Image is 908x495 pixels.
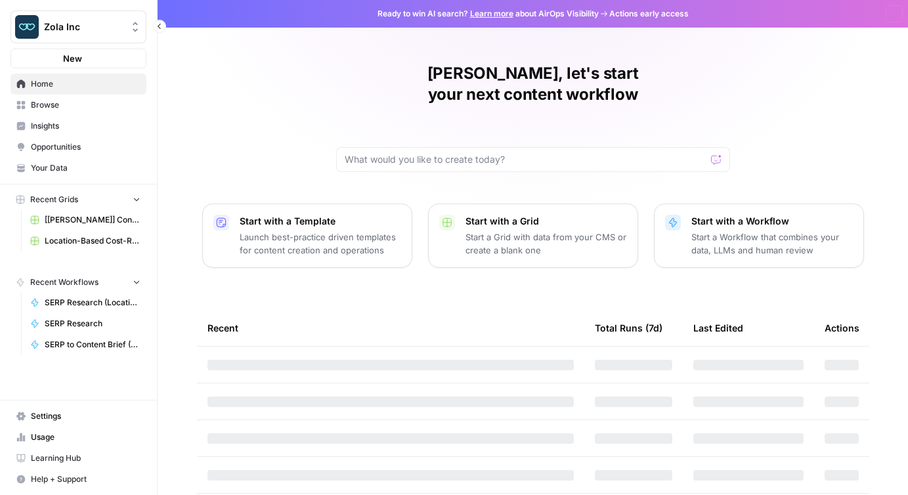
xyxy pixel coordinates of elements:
span: Recent Workflows [30,276,98,288]
a: Home [11,74,146,95]
span: Location-Based Cost-Related Articles [45,235,141,247]
p: Start a Workflow that combines your data, LLMs and human review [691,230,853,257]
span: SERP Research (Location) [45,297,141,309]
div: Total Runs (7d) [595,310,662,346]
span: Your Data [31,162,141,174]
p: Start with a Template [240,215,401,228]
a: Your Data [11,158,146,179]
button: New [11,49,146,68]
div: Actions [825,310,859,346]
a: Settings [11,406,146,427]
button: Workspace: Zola Inc [11,11,146,43]
span: Insights [31,120,141,132]
button: Start with a WorkflowStart a Workflow that combines your data, LLMs and human review [654,204,864,268]
span: Learning Hub [31,452,141,464]
img: Zola Inc Logo [15,15,39,39]
button: Recent Grids [11,190,146,209]
span: New [63,52,82,65]
span: Zola Inc [44,20,123,33]
span: Help + Support [31,473,141,485]
a: Insights [11,116,146,137]
button: Start with a TemplateLaunch best-practice driven templates for content creation and operations [202,204,412,268]
span: Opportunities [31,141,141,153]
span: [[PERSON_NAME]] Content Creation [45,214,141,226]
span: Home [31,78,141,90]
span: Ready to win AI search? about AirOps Visibility [378,8,599,20]
h1: [PERSON_NAME], let's start your next content workflow [336,63,730,105]
span: Actions early access [609,8,689,20]
a: Opportunities [11,137,146,158]
a: Location-Based Cost-Related Articles [24,230,146,251]
a: Learning Hub [11,448,146,469]
div: Recent [207,310,574,346]
span: SERP Research [45,318,141,330]
a: SERP to Content Brief (Location) [24,334,146,355]
span: Browse [31,99,141,111]
a: Learn more [470,9,513,18]
div: Last Edited [693,310,743,346]
a: [[PERSON_NAME]] Content Creation [24,209,146,230]
a: SERP Research [24,313,146,334]
p: Launch best-practice driven templates for content creation and operations [240,230,401,257]
p: Start with a Grid [465,215,627,228]
input: What would you like to create today? [345,153,706,166]
a: Browse [11,95,146,116]
span: Usage [31,431,141,443]
button: Help + Support [11,469,146,490]
a: SERP Research (Location) [24,292,146,313]
span: Settings [31,410,141,422]
span: Recent Grids [30,194,78,205]
button: Start with a GridStart a Grid with data from your CMS or create a blank one [428,204,638,268]
span: SERP to Content Brief (Location) [45,339,141,351]
p: Start with a Workflow [691,215,853,228]
a: Usage [11,427,146,448]
button: Recent Workflows [11,272,146,292]
p: Start a Grid with data from your CMS or create a blank one [465,230,627,257]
